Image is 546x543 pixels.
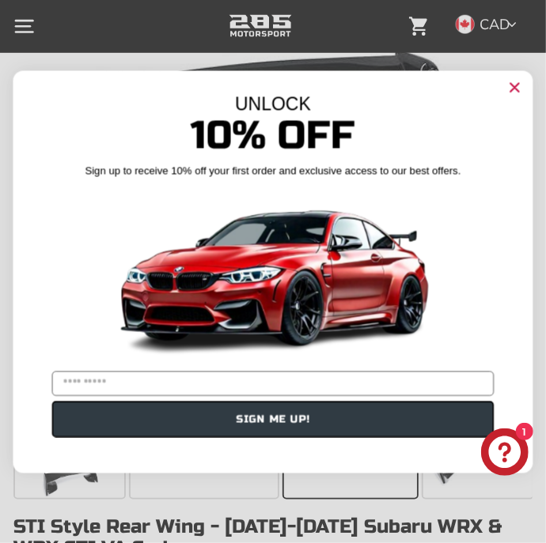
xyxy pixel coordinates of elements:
[504,77,525,97] button: Close dialog
[52,371,495,395] input: YOUR EMAIL
[85,164,461,175] span: Sign up to receive 10% off your first order and exclusive access to our best offers.
[52,401,495,437] button: SIGN ME UP!
[191,111,356,159] span: 10% Off
[235,93,311,113] span: UNLOCK
[111,183,436,365] img: Banner showing BMW 4 Series Body kit
[476,428,533,480] inbox-online-store-chat: Shopify online store chat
